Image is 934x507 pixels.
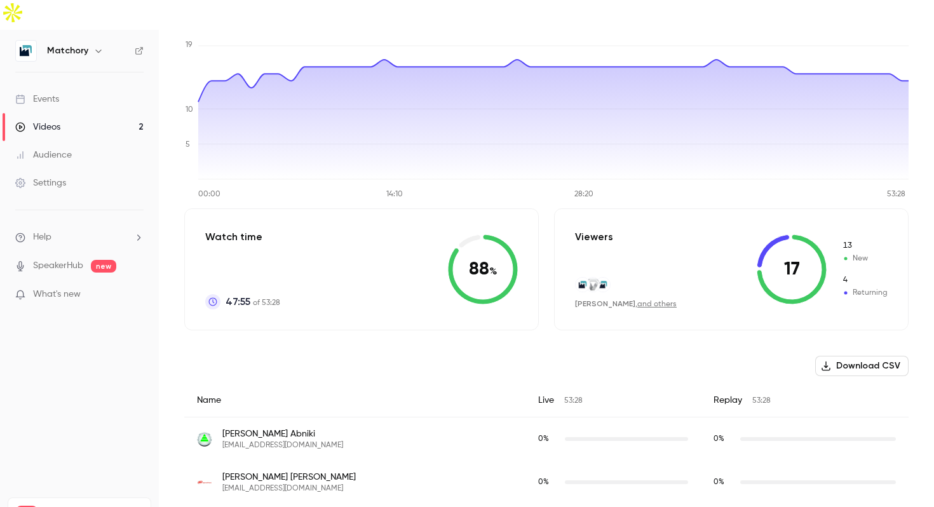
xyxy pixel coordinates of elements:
[184,417,909,461] div: abniki@kara-trading.de
[186,106,193,114] tspan: 10
[222,471,356,483] span: [PERSON_NAME] [PERSON_NAME]
[842,253,888,264] span: New
[91,260,116,273] span: new
[222,428,343,440] span: [PERSON_NAME] Abniki
[15,93,59,105] div: Events
[226,294,250,309] span: 47:55
[815,356,909,376] button: Download CSV
[186,141,190,149] tspan: 5
[16,41,36,61] img: Matchory
[538,435,549,443] span: 0 %
[128,289,144,301] iframe: Noticeable Trigger
[186,41,193,49] tspan: 19
[842,287,888,299] span: Returning
[575,229,613,245] p: Viewers
[184,461,909,504] div: juergen.adenaeuer@irco.com
[752,397,771,405] span: 53:28
[33,259,83,273] a: SpeakerHub
[701,384,909,417] div: Replay
[222,483,356,494] span: [EMAIL_ADDRESS][DOMAIN_NAME]
[564,397,583,405] span: 53:28
[714,477,734,488] span: Replay watch time
[714,478,724,486] span: 0 %
[197,431,212,447] img: kara-trading.de
[586,278,600,292] img: provisur.com
[596,278,610,292] img: matchory.com
[575,299,677,309] div: ,
[637,301,677,308] a: and others
[525,384,701,417] div: Live
[842,274,888,286] span: Returning
[15,231,144,244] li: help-dropdown-opener
[386,191,403,198] tspan: 14:10
[538,477,558,488] span: Live watch time
[197,475,212,490] img: irco.com
[198,191,220,198] tspan: 00:00
[714,435,724,443] span: 0 %
[538,478,549,486] span: 0 %
[538,433,558,445] span: Live watch time
[33,288,81,301] span: What's new
[574,191,593,198] tspan: 28:20
[15,149,72,161] div: Audience
[15,177,66,189] div: Settings
[576,278,590,292] img: matchory.com
[184,384,525,417] div: Name
[887,191,905,198] tspan: 53:28
[575,299,635,308] span: [PERSON_NAME]
[842,240,888,252] span: New
[33,231,51,244] span: Help
[15,121,60,133] div: Videos
[714,433,734,445] span: Replay watch time
[47,44,88,57] h6: Matchory
[205,229,280,245] p: Watch time
[226,294,280,309] p: of 53:28
[222,440,343,450] span: [EMAIL_ADDRESS][DOMAIN_NAME]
